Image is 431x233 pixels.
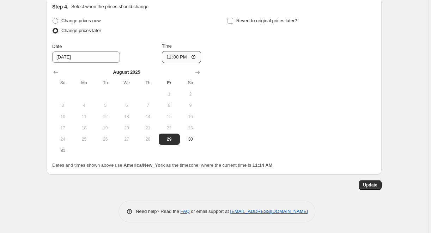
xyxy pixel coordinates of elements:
button: Monday August 11 2025 [73,111,95,122]
button: Tuesday August 19 2025 [95,122,116,134]
span: 7 [140,103,156,108]
button: Tuesday August 26 2025 [95,134,116,145]
span: 27 [119,136,134,142]
button: Friday August 1 2025 [159,88,180,100]
button: Wednesday August 6 2025 [116,100,137,111]
b: America/New_York [123,163,165,168]
span: Su [55,80,71,86]
button: Wednesday August 20 2025 [116,122,137,134]
th: Saturday [180,77,201,88]
h2: Step 4. [52,3,68,10]
button: Saturday August 30 2025 [180,134,201,145]
span: 14 [140,114,156,119]
input: 8/29/2025 [52,51,120,63]
button: Sunday August 24 2025 [52,134,73,145]
span: 5 [98,103,113,108]
button: Saturday August 2 2025 [180,88,201,100]
span: 19 [98,125,113,131]
span: Time [162,43,172,49]
span: 24 [55,136,71,142]
span: 28 [140,136,156,142]
span: 21 [140,125,156,131]
span: 12 [98,114,113,119]
button: Saturday August 23 2025 [180,122,201,134]
span: 25 [76,136,92,142]
span: 6 [119,103,134,108]
a: [EMAIL_ADDRESS][DOMAIN_NAME] [230,209,308,214]
span: 2 [183,91,198,97]
button: Friday August 22 2025 [159,122,180,134]
button: Sunday August 31 2025 [52,145,73,156]
button: Thursday August 14 2025 [137,111,158,122]
span: 13 [119,114,134,119]
span: 16 [183,114,198,119]
span: Tu [98,80,113,86]
span: 22 [162,125,177,131]
button: Thursday August 7 2025 [137,100,158,111]
button: Friday August 8 2025 [159,100,180,111]
button: Sunday August 10 2025 [52,111,73,122]
button: Today Friday August 29 2025 [159,134,180,145]
span: 3 [55,103,71,108]
span: 31 [55,148,71,153]
span: Sa [183,80,198,86]
th: Sunday [52,77,73,88]
span: Dates and times shown above use as the timezone, where the current time is [52,163,272,168]
span: 23 [183,125,198,131]
button: Show next month, September 2025 [193,67,202,77]
button: Tuesday August 5 2025 [95,100,116,111]
input: 12:00 [162,51,201,63]
span: Change prices later [61,28,101,33]
span: 1 [162,91,177,97]
button: Thursday August 28 2025 [137,134,158,145]
button: Sunday August 3 2025 [52,100,73,111]
span: Change prices now [61,18,101,23]
span: Mo [76,80,92,86]
p: Select when the prices should change [71,3,148,10]
span: Th [140,80,156,86]
span: 4 [76,103,92,108]
button: Saturday August 16 2025 [180,111,201,122]
span: 15 [162,114,177,119]
b: 11:14 AM [253,163,273,168]
button: Wednesday August 13 2025 [116,111,137,122]
button: Update [359,180,382,190]
span: 26 [98,136,113,142]
span: 11 [76,114,92,119]
span: 17 [55,125,71,131]
button: Monday August 25 2025 [73,134,95,145]
th: Monday [73,77,95,88]
button: Monday August 4 2025 [73,100,95,111]
button: Show previous month, July 2025 [51,67,61,77]
button: Tuesday August 12 2025 [95,111,116,122]
span: 29 [162,136,177,142]
span: 18 [76,125,92,131]
span: Need help? Read the [136,209,181,214]
th: Wednesday [116,77,137,88]
button: Friday August 15 2025 [159,111,180,122]
button: Monday August 18 2025 [73,122,95,134]
button: Sunday August 17 2025 [52,122,73,134]
span: Revert to original prices later? [236,18,297,23]
button: Wednesday August 27 2025 [116,134,137,145]
button: Thursday August 21 2025 [137,122,158,134]
button: Saturday August 9 2025 [180,100,201,111]
span: Update [363,182,377,188]
span: 30 [183,136,198,142]
th: Tuesday [95,77,116,88]
span: or email support at [190,209,230,214]
a: FAQ [181,209,190,214]
span: We [119,80,134,86]
span: Date [52,44,62,49]
span: Fr [162,80,177,86]
span: 8 [162,103,177,108]
span: 9 [183,103,198,108]
th: Thursday [137,77,158,88]
th: Friday [159,77,180,88]
span: 10 [55,114,71,119]
span: 20 [119,125,134,131]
